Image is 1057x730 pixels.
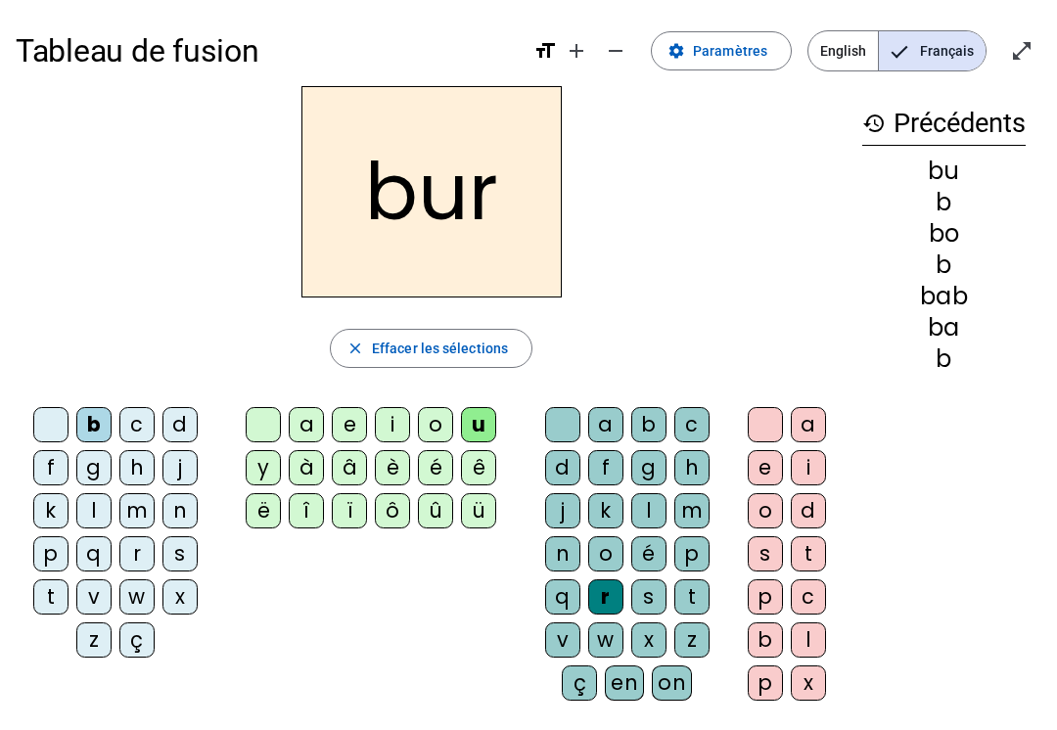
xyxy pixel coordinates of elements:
[557,31,596,70] button: Augmenter la taille de la police
[533,39,557,63] mat-icon: format_size
[748,622,783,658] div: b
[162,450,198,485] div: j
[76,450,112,485] div: g
[418,407,453,442] div: o
[674,622,710,658] div: z
[246,450,281,485] div: y
[418,493,453,528] div: û
[748,665,783,701] div: p
[119,536,155,571] div: r
[162,407,198,442] div: d
[748,579,783,615] div: p
[562,665,597,701] div: ç
[76,622,112,658] div: z
[16,20,518,82] h1: Tableau de fusion
[76,407,112,442] div: b
[807,30,987,71] mat-button-toggle-group: Language selection
[76,579,112,615] div: v
[862,112,886,135] mat-icon: history
[791,407,826,442] div: a
[862,191,1026,214] div: b
[119,579,155,615] div: w
[674,579,710,615] div: t
[119,493,155,528] div: m
[631,493,666,528] div: l
[588,407,623,442] div: a
[119,407,155,442] div: c
[651,31,792,70] button: Paramètres
[631,579,666,615] div: s
[748,536,783,571] div: s
[119,450,155,485] div: h
[1002,31,1041,70] button: Entrer en plein écran
[461,493,496,528] div: ü
[289,450,324,485] div: à
[588,536,623,571] div: o
[674,407,710,442] div: c
[289,407,324,442] div: a
[596,31,635,70] button: Diminuer la taille de la police
[375,450,410,485] div: è
[162,579,198,615] div: x
[631,622,666,658] div: x
[667,42,685,60] mat-icon: settings
[588,579,623,615] div: r
[332,493,367,528] div: ï
[418,450,453,485] div: é
[693,39,767,63] span: Paramètres
[604,39,627,63] mat-icon: remove
[631,536,666,571] div: é
[375,493,410,528] div: ô
[565,39,588,63] mat-icon: add
[631,450,666,485] div: g
[631,407,666,442] div: b
[808,31,878,70] span: English
[76,493,112,528] div: l
[162,536,198,571] div: s
[748,450,783,485] div: e
[674,536,710,571] div: p
[545,536,580,571] div: n
[545,450,580,485] div: d
[545,579,580,615] div: q
[862,222,1026,246] div: bo
[33,450,69,485] div: f
[33,536,69,571] div: p
[879,31,986,70] span: Français
[862,316,1026,340] div: ba
[674,450,710,485] div: h
[748,493,783,528] div: o
[862,160,1026,183] div: bu
[301,86,562,297] h2: bur
[791,622,826,658] div: l
[791,536,826,571] div: t
[791,493,826,528] div: d
[330,329,532,368] button: Effacer les sélections
[862,102,1026,146] h3: Précédents
[162,493,198,528] div: n
[862,285,1026,308] div: bab
[289,493,324,528] div: î
[588,450,623,485] div: f
[545,493,580,528] div: j
[791,579,826,615] div: c
[545,622,580,658] div: v
[246,493,281,528] div: ë
[119,622,155,658] div: ç
[862,347,1026,371] div: b
[862,253,1026,277] div: b
[1010,39,1034,63] mat-icon: open_in_full
[346,340,364,357] mat-icon: close
[461,407,496,442] div: u
[33,579,69,615] div: t
[652,665,692,701] div: on
[791,450,826,485] div: i
[33,493,69,528] div: k
[332,450,367,485] div: â
[588,493,623,528] div: k
[791,665,826,701] div: x
[605,665,644,701] div: en
[372,337,508,360] span: Effacer les sélections
[588,622,623,658] div: w
[461,450,496,485] div: ê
